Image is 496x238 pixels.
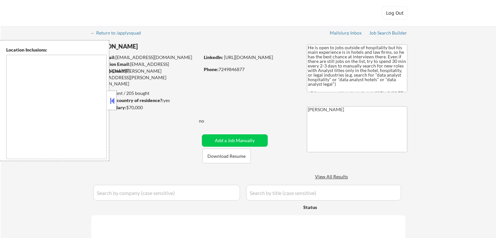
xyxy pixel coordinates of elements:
[91,31,147,35] div: ← Return to /applysquad
[330,31,362,35] div: Mailslurp Inbox
[91,90,200,97] div: 76 sent / 205 bought
[202,134,268,147] button: Add a Job Manually
[91,30,147,37] a: ← Return to /applysquad
[199,118,218,124] div: no
[382,7,408,20] button: Log Out
[224,54,273,60] a: [URL][DOMAIN_NAME]
[369,31,407,35] div: Job Search Builder
[93,185,240,201] input: Search by company (case sensitive)
[203,149,251,163] button: Download Resume
[91,97,198,104] div: yes
[330,30,362,37] a: Mailslurp Inbox
[91,104,200,111] div: $70,000
[204,67,218,72] strong: Phone:
[204,66,296,73] div: 7249846877
[246,185,401,201] input: Search by title (case sensitive)
[6,47,107,53] div: Location Inclusions:
[315,173,350,180] div: View All Results
[92,54,200,61] div: [EMAIL_ADDRESS][DOMAIN_NAME]
[303,201,359,213] div: Status
[91,97,163,103] strong: Can work in country of residence?:
[92,61,200,74] div: [EMAIL_ADDRESS][DOMAIN_NAME]
[204,54,223,60] strong: LinkedIn:
[91,68,200,87] div: [PERSON_NAME][EMAIL_ADDRESS][PERSON_NAME][DOMAIN_NAME]
[91,42,225,51] div: [PERSON_NAME]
